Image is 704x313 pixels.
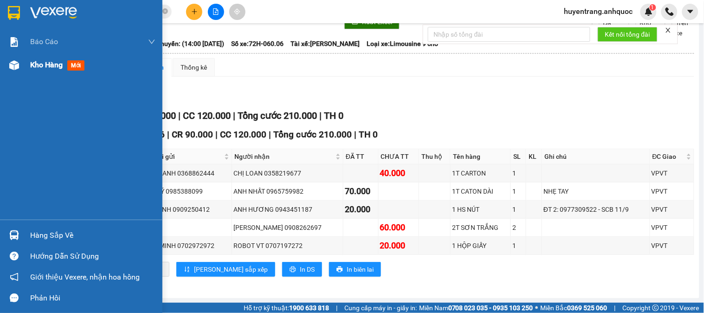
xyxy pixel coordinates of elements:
th: KL [526,149,542,164]
span: Kết nối tổng đài [605,29,650,39]
strong: 0708 023 035 - 0935 103 250 [448,304,533,312]
span: ⚪️ [536,306,538,310]
div: 1T CATON DÀI [452,186,509,196]
span: 1 [651,4,654,11]
div: 2 [512,222,524,233]
strong: 1900 633 818 [289,304,329,312]
span: | [215,129,218,140]
div: 1 [512,204,524,215]
button: caret-down [682,4,698,20]
span: CC 120.000 [220,129,266,140]
span: mới [67,60,84,71]
button: sort-ascending[PERSON_NAME] sắp xếp [176,262,275,277]
span: ĐC Giao [652,151,685,162]
span: | [336,303,337,313]
span: Tài xế: [PERSON_NAME] [291,39,360,49]
div: 1 [512,241,524,251]
div: 60.000 [380,221,418,234]
span: caret-down [686,7,695,16]
div: Phản hồi [30,291,155,305]
span: notification [10,273,19,281]
div: ANH MINH 0702972972 [144,241,230,251]
span: Chuyến: (14:00 [DATE]) [156,39,224,49]
span: | [614,303,616,313]
div: Hướng dẫn sử dụng [30,249,155,263]
span: copyright [652,305,659,311]
div: NHẸ TAY [543,186,648,196]
button: aim [229,4,245,20]
span: Miền Bắc [541,303,607,313]
div: 1 [512,168,524,178]
span: question-circle [10,252,19,261]
img: warehouse-icon [9,60,19,70]
div: Hàng sắp về [30,228,155,242]
button: file-add [208,4,224,20]
span: down [148,38,155,46]
span: aim [234,8,240,15]
div: ANH NHẤT 0965759982 [233,186,342,196]
div: 70.000 [345,185,376,198]
span: Giới thiệu Vexere, nhận hoa hồng [30,271,140,283]
img: icon-new-feature [645,7,653,16]
span: TH 0 [359,129,378,140]
div: 40.000 [380,167,418,180]
div: Thống kê [181,62,207,72]
span: In DS [300,264,315,274]
span: CC 120.000 [183,110,231,121]
span: | [178,110,181,121]
div: CHỊ LOAN 0358219677 [233,168,342,178]
div: 1T CARTON [452,168,509,178]
span: plus [191,8,198,15]
span: Tổng cước 210.000 [273,129,352,140]
img: solution-icon [9,37,19,47]
span: Miền Nam [419,303,533,313]
div: ROBOT VT 0707197272 [233,241,342,251]
div: NHƯ Ý 0985388099 [144,186,230,196]
button: printerIn biên lai [329,262,381,277]
div: 20.000 [380,239,418,252]
span: | [319,110,322,121]
th: Tên hàng [451,149,511,164]
div: ĐT 2: 0977309522 - SCB 11/9 [543,204,648,215]
span: sort-ascending [184,266,190,274]
th: ĐÃ TT [343,149,378,164]
div: VPVT [652,241,692,251]
div: VPVT [652,222,692,233]
span: Người nhận [234,151,334,162]
span: huyentrang.anhquoc [557,6,640,17]
button: printerIn DS [282,262,322,277]
span: | [269,129,271,140]
button: plus [186,4,202,20]
span: Hỗ trợ kỹ thuật: [244,303,329,313]
span: close [665,27,672,33]
div: TUẤN ANH 0368862444 [144,168,230,178]
th: Thu hộ [419,149,451,164]
span: Báo cáo [30,36,58,47]
span: printer [290,266,296,274]
span: file-add [213,8,219,15]
img: phone-icon [665,7,674,16]
span: Trên xe [672,18,695,38]
div: VPVT [652,204,692,215]
th: CHƯA TT [379,149,420,164]
span: Kho hàng [30,60,63,69]
span: Người gửi [145,151,222,162]
input: Nhập số tổng đài [428,27,590,42]
div: CHỊ LINH 0909250412 [144,204,230,215]
div: VPVT [652,168,692,178]
div: 1 HỘP GIẤY [452,241,509,251]
span: message [10,293,19,302]
strong: 0369 525 060 [568,304,607,312]
span: Cung cấp máy in - giấy in: [344,303,417,313]
span: | [354,129,356,140]
span: CR 90.000 [172,129,213,140]
div: 1 [512,186,524,196]
span: | [167,129,169,140]
div: 1 HS NÚT [452,204,509,215]
img: logo-vxr [8,6,20,20]
span: Số xe: 72H-060.06 [231,39,284,49]
div: VPVT [652,186,692,196]
span: TH 0 [324,110,343,121]
span: printer [336,266,343,274]
span: close-circle [162,7,168,16]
